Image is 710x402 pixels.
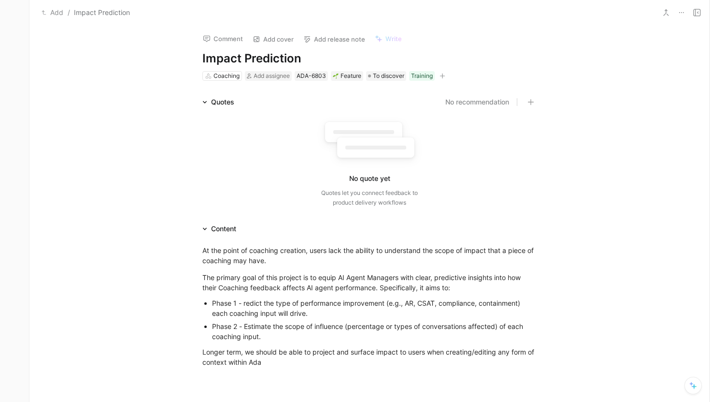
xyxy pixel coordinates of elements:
[202,347,537,367] div: Longer term, we should be able to project and surface impact to users when creating/editing any f...
[39,7,66,18] button: Add
[212,298,537,318] div: Phase 1 - redict the type of performance improvement (e.g., AR, CSAT, compliance, containment) ea...
[199,96,238,108] div: Quotes
[211,223,236,235] div: Content
[202,272,537,293] div: The primary goal of this project is to equip AI Agent Managers with clear, predictive insights in...
[411,71,433,81] div: Training
[202,51,537,66] h1: Impact Prediction
[321,188,418,208] div: Quotes let you connect feedback to product delivery workflows
[333,71,361,81] div: Feature
[385,34,402,43] span: Write
[297,71,326,81] div: ADA-6803
[370,32,406,45] button: Write
[333,73,339,79] img: 🌱
[68,7,70,18] span: /
[213,71,240,81] div: Coaching
[373,71,404,81] span: To discover
[199,32,247,45] button: Comment
[445,96,509,108] button: No recommendation
[202,245,537,266] div: At the point of coaching creation, users lack the ability to understand the scope of impact that ...
[74,7,130,18] span: Impact Prediction
[248,32,298,46] button: Add cover
[299,32,369,46] button: Add release note
[254,72,290,79] span: Add assignee
[199,223,240,235] div: Content
[211,96,234,108] div: Quotes
[349,173,390,184] div: No quote yet
[331,71,363,81] div: 🌱Feature
[366,71,406,81] div: To discover
[212,321,537,342] div: Phase 2 - Estimate the scope of influence (percentage or types of conversations affected) of each...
